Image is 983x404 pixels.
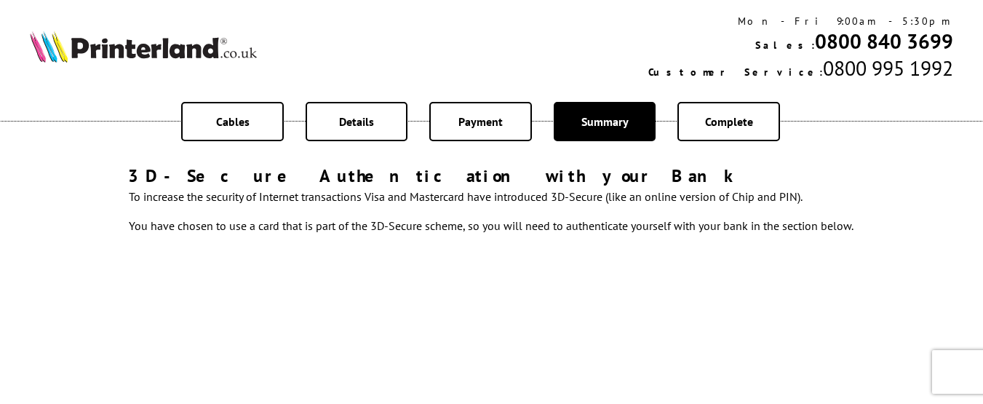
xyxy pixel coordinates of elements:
[458,114,503,129] span: Payment
[581,114,629,129] span: Summary
[128,165,856,187] div: 3D-Secure Authentication with your Bank
[823,55,953,82] span: 0800 995 1992
[216,114,250,129] span: Cables
[815,28,953,55] a: 0800 840 3699
[755,39,815,52] span: Sales:
[705,114,753,129] span: Complete
[129,189,853,233] span: To increase the security of Internet transactions Visa and Mastercard have introduced 3D-Secure (...
[648,15,953,28] div: Mon - Fri 9:00am - 5:30pm
[648,66,823,79] span: Customer Service:
[30,31,257,63] img: Printerland Logo
[339,114,374,129] span: Details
